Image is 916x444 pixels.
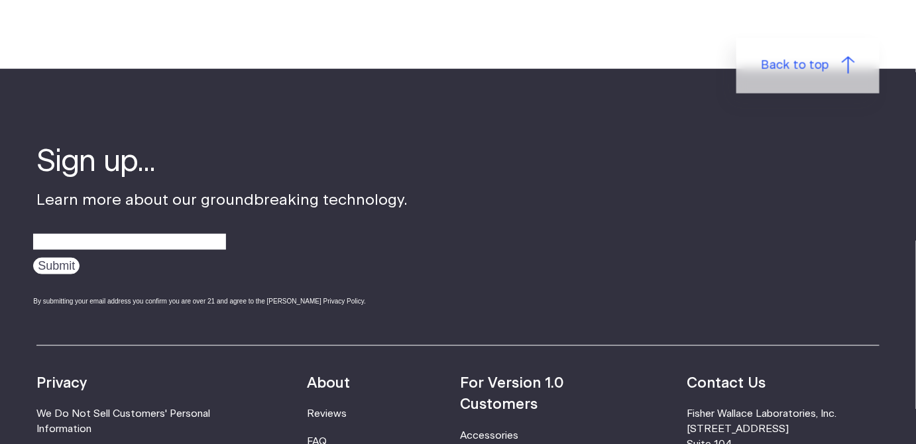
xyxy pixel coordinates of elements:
strong: For Version 1.0 Customers [460,376,564,412]
input: Submit [33,258,80,274]
strong: About [307,376,350,390]
strong: Privacy [36,376,87,390]
a: We Do Not Sell Customers' Personal Information [36,410,210,435]
div: By submitting your email address you confirm you are over 21 and agree to the [PERSON_NAME] Priva... [33,296,408,306]
div: Learn more about our groundbreaking technology. [36,142,408,319]
a: Back to top [736,38,880,93]
h4: Sign up... [36,142,408,183]
span: Back to top [761,56,829,75]
a: Reviews [307,410,347,419]
a: Accessories [460,431,518,441]
strong: Contact Us [687,376,766,390]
